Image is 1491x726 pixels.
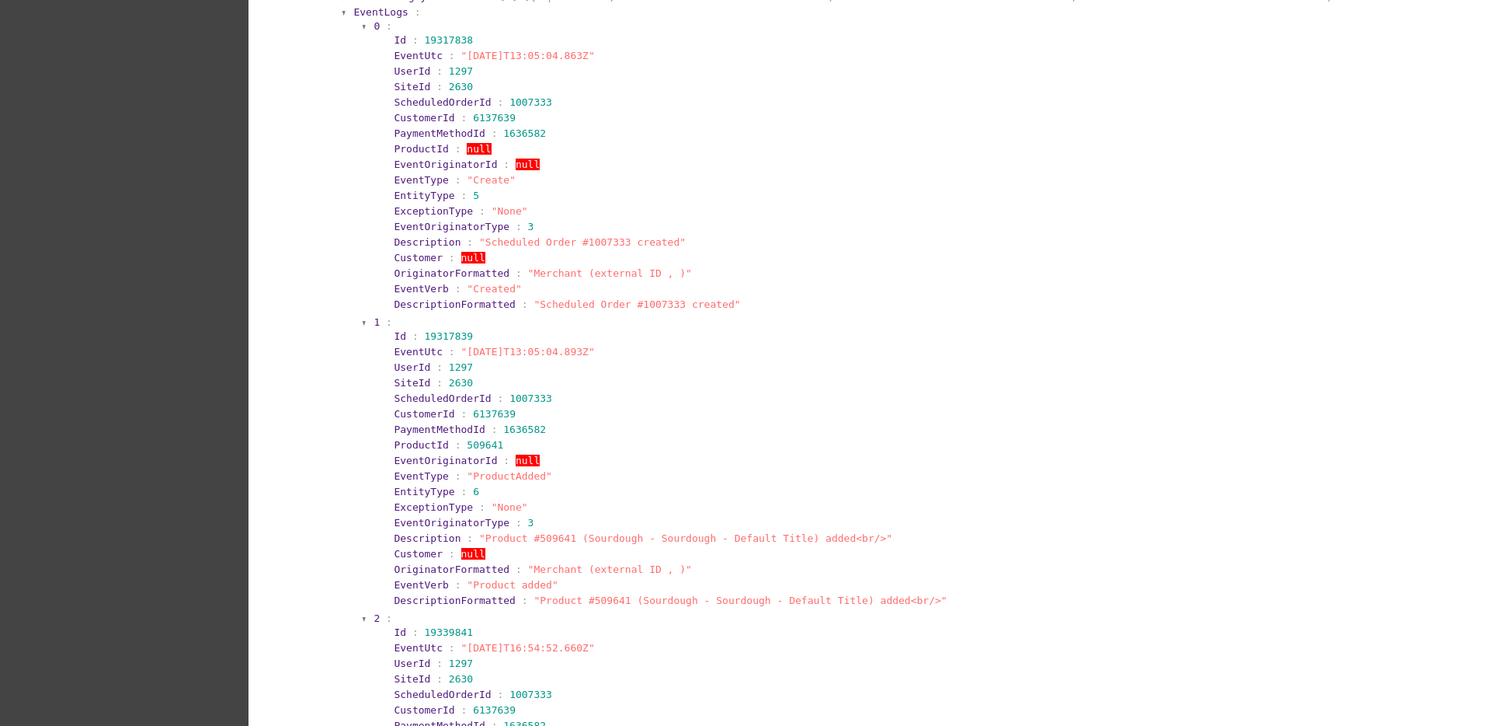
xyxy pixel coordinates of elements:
span: null [461,548,485,560]
span: "Merchant (external ID , )" [528,267,692,279]
span: : [516,267,522,279]
span: ScheduledOrderId [394,96,491,108]
span: 2630 [449,81,473,92]
span: Id [394,34,406,46]
span: DescriptionFormatted [394,298,516,310]
span: "Merchant (external ID , )" [528,564,692,575]
span: CustomerId [394,112,454,124]
span: "[DATE]T13:05:04.893Z" [461,346,595,358]
span: Description [394,532,461,544]
span: 19339841 [425,627,474,638]
span: UserId [394,65,430,77]
span: EventLogs [353,6,408,18]
span: 509641 [467,439,503,451]
span: : [436,81,443,92]
span: : [449,252,455,264]
span: SiteId [394,673,430,685]
span: ExceptionType [394,205,473,217]
span: : [455,439,461,451]
span: SiteId [394,377,430,389]
span: : [479,205,485,217]
span: null [461,252,485,264]
span: 1007333 [509,96,552,108]
span: 2630 [449,673,473,685]
span: : [497,393,503,404]
span: DescriptionFormatted [394,595,516,606]
span: : [467,236,473,248]
span: 1297 [449,361,473,373]
span: : [479,501,485,513]
span: : [436,658,443,669]
span: : [522,595,528,606]
span: OriginatorFormatted [394,564,509,575]
span: : [497,96,503,108]
span: EventOriginatorType [394,221,509,232]
span: PaymentMethodId [394,127,485,139]
span: 3 [528,517,534,529]
span: : [386,316,392,328]
span: : [455,283,461,295]
span: : [461,190,467,201]
span: 1297 [449,65,473,77]
span: : [449,642,455,654]
span: : [497,689,503,700]
span: "Product added" [467,579,558,591]
span: SiteId [394,81,430,92]
span: ExceptionType [394,501,473,513]
span: 1297 [449,658,473,669]
span: : [386,613,392,624]
span: null [467,143,491,155]
span: : [436,673,443,685]
span: "Scheduled Order #1007333 created" [533,298,740,310]
span: EventOriginatorId [394,159,497,170]
span: : [455,579,461,591]
span: 1007333 [509,393,552,404]
span: CustomerId [394,408,454,420]
span: : [516,517,522,529]
span: : [461,112,467,124]
span: 2630 [449,377,473,389]
span: EntityType [394,190,454,201]
span: : [522,298,528,310]
span: "Scheduled Order #1007333 created" [479,236,686,248]
span: "Product #509641 (Sourdough - Sourdough - Default Title) added<br/>" [479,532,892,544]
span: ScheduledOrderId [394,689,491,700]
span: EntityType [394,486,454,497]
span: ScheduledOrderId [394,393,491,404]
span: : [412,627,419,638]
span: "[DATE]T16:54:52.660Z" [461,642,595,654]
span: 19317839 [425,330,474,342]
span: 2 [374,613,380,624]
span: 19317838 [425,34,474,46]
span: Id [394,330,406,342]
span: : [461,486,467,497]
span: "None" [492,501,528,513]
span: : [386,20,392,32]
span: PaymentMethodId [394,424,485,435]
span: : [412,34,419,46]
span: 3 [528,221,534,232]
span: Id [394,627,406,638]
span: 1007333 [509,689,552,700]
span: Description [394,236,461,248]
span: : [449,548,455,560]
span: 1636582 [503,424,546,435]
span: CustomerId [394,704,454,716]
span: : [436,377,443,389]
span: Customer [394,252,443,264]
span: : [412,330,419,342]
span: null [516,159,540,170]
span: EventUtc [394,50,443,61]
span: : [503,455,509,466]
span: ProductId [394,439,448,451]
span: EventOriginatorId [394,455,497,466]
span: "Created" [467,283,521,295]
span: EventUtc [394,642,443,654]
span: : [455,174,461,186]
span: EventVerb [394,579,448,591]
span: UserId [394,361,430,373]
span: ProductId [394,143,448,155]
span: null [516,455,540,466]
span: UserId [394,658,430,669]
span: : [449,50,455,61]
